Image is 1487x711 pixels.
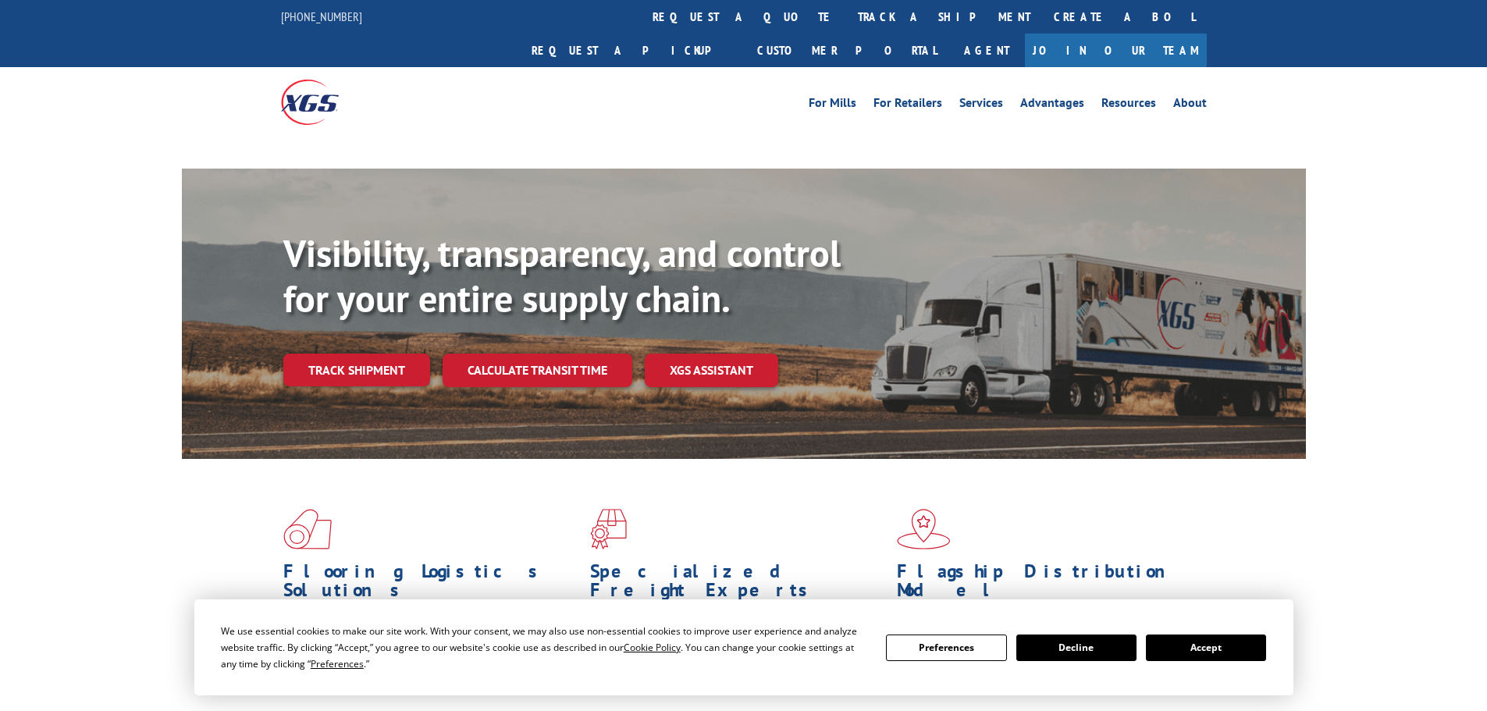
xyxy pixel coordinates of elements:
[283,354,430,386] a: Track shipment
[283,562,578,607] h1: Flooring Logistics Solutions
[1173,97,1207,114] a: About
[1016,635,1137,661] button: Decline
[886,635,1006,661] button: Preferences
[590,562,885,607] h1: Specialized Freight Experts
[1025,34,1207,67] a: Join Our Team
[897,562,1192,607] h1: Flagship Distribution Model
[1146,635,1266,661] button: Accept
[1101,97,1156,114] a: Resources
[590,509,627,549] img: xgs-icon-focused-on-flooring-red
[520,34,745,67] a: Request a pickup
[624,641,681,654] span: Cookie Policy
[283,229,841,322] b: Visibility, transparency, and control for your entire supply chain.
[873,97,942,114] a: For Retailers
[194,599,1293,695] div: Cookie Consent Prompt
[897,509,951,549] img: xgs-icon-flagship-distribution-model-red
[948,34,1025,67] a: Agent
[443,354,632,387] a: Calculate transit time
[283,509,332,549] img: xgs-icon-total-supply-chain-intelligence-red
[645,354,778,387] a: XGS ASSISTANT
[959,97,1003,114] a: Services
[221,623,867,672] div: We use essential cookies to make our site work. With your consent, we may also use non-essential ...
[745,34,948,67] a: Customer Portal
[281,9,362,24] a: [PHONE_NUMBER]
[1020,97,1084,114] a: Advantages
[809,97,856,114] a: For Mills
[311,657,364,670] span: Preferences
